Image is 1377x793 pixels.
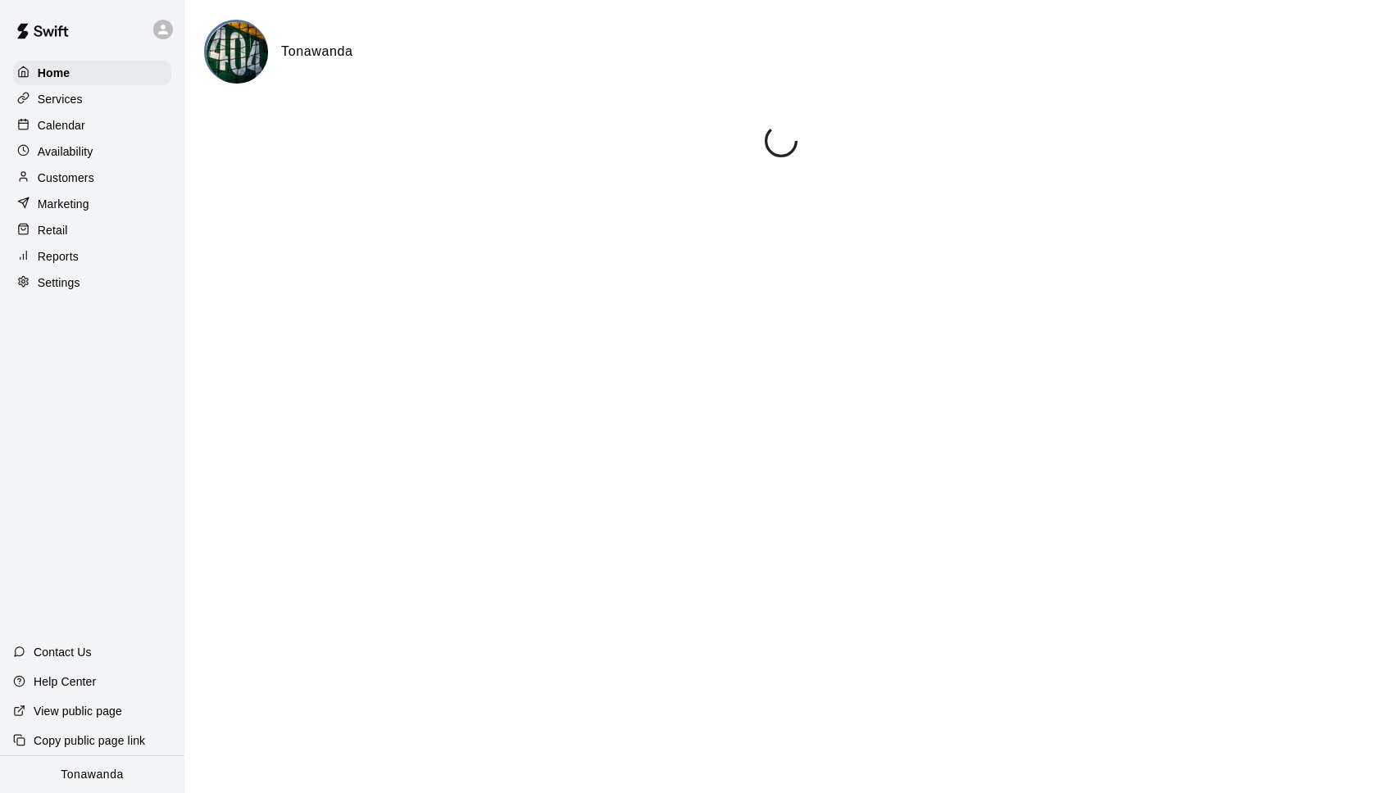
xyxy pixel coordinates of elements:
img: Tonawanda logo [207,22,268,84]
h6: Tonawanda [281,41,353,62]
p: Availability [38,143,93,160]
a: Marketing [13,192,171,216]
a: Customers [13,165,171,190]
p: Home [38,65,70,81]
p: Customers [38,170,94,186]
p: Services [38,91,83,107]
p: Reports [38,248,79,265]
p: Retail [38,222,68,238]
p: Help Center [34,673,96,690]
a: Settings [13,270,171,295]
p: Marketing [38,196,89,212]
a: Services [13,87,171,111]
p: Tonawanda [61,766,124,783]
a: Reports [13,244,171,269]
p: Settings [38,274,80,291]
a: Retail [13,218,171,242]
a: Calendar [13,113,171,138]
p: Contact Us [34,644,92,660]
p: Calendar [38,117,85,134]
p: View public page [34,703,122,719]
a: Home [13,61,171,85]
p: Copy public page link [34,732,145,749]
a: Availability [13,139,171,164]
